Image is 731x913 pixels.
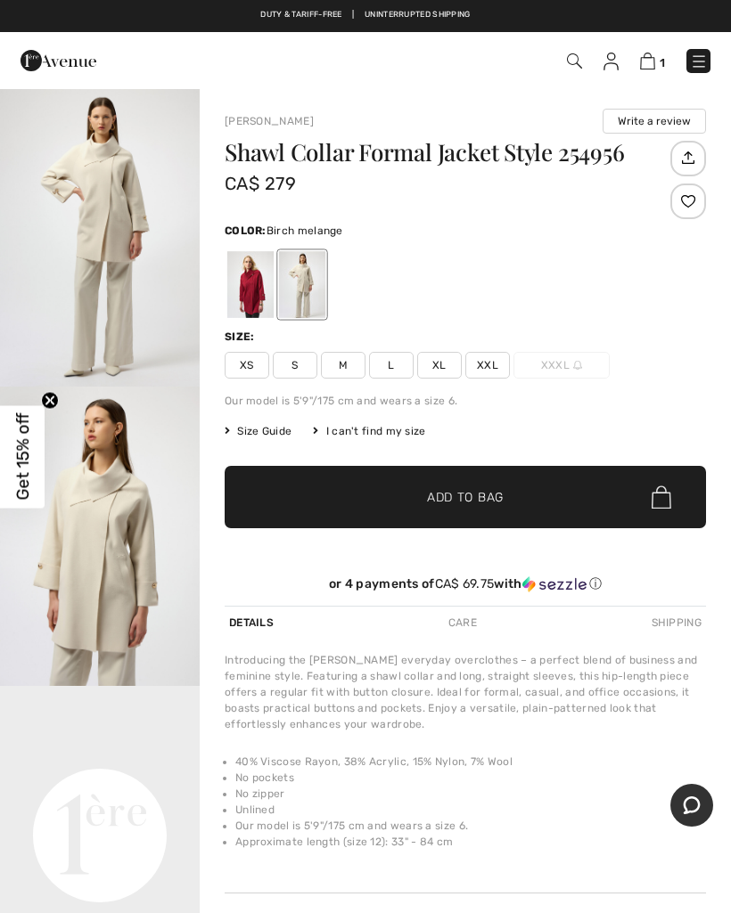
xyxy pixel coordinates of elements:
img: Shopping Bag [640,53,655,69]
img: Menu [690,53,708,70]
img: Bag.svg [652,485,671,509]
span: Color: [225,224,267,237]
span: L [369,352,414,379]
img: ring-m.svg [573,361,582,370]
div: Details [225,607,278,639]
div: Deep cherry [227,251,274,318]
div: Introducing the [PERSON_NAME] everyday overclothes – a perfect blend of business and feminine sty... [225,652,706,732]
span: XXXL [513,352,610,379]
li: Approximate length (size 12): 33" - 84 cm [235,834,706,850]
button: Close teaser [41,391,59,409]
span: Add to Bag [427,488,504,507]
div: Care [444,607,481,639]
div: Our model is 5'9"/175 cm and wears a size 6. [225,393,706,409]
span: Birch melange [267,224,343,237]
span: XL [417,352,462,379]
span: XS [225,352,269,379]
a: 1 [640,50,665,71]
div: or 4 payments of with [225,576,706,592]
div: Shipping [647,607,706,639]
iframe: Opens a widget where you can chat to one of our agents [670,784,713,828]
li: 40% Viscose Rayon, 38% Acrylic, 15% Nylon, 7% Wool [235,754,706,770]
span: S [273,352,317,379]
li: No pockets [235,770,706,786]
span: Size Guide [225,423,292,439]
img: Search [567,53,582,69]
span: CA$ 279 [225,173,296,194]
h1: Shawl Collar Formal Jacket Style 254956 [225,141,666,164]
div: I can't find my size [313,423,425,439]
li: Our model is 5'9"/175 cm and wears a size 6. [235,818,706,834]
button: Write a review [603,109,706,134]
li: Unlined [235,802,706,818]
img: My Info [604,53,619,70]
img: Share [673,143,702,173]
div: Birch melange [279,251,325,318]
span: 1 [660,56,665,69]
div: or 4 payments ofCA$ 69.75withSezzle Click to learn more about Sezzle [225,576,706,599]
span: XXL [465,352,510,379]
button: Add to Bag [225,466,706,528]
a: [PERSON_NAME] [225,115,314,127]
img: Sezzle [522,576,587,592]
span: Get 15% off [12,413,33,501]
img: 1ère Avenue [21,43,96,78]
span: CA$ 69.75 [435,576,495,591]
span: M [321,352,365,379]
a: 1ère Avenue [21,51,96,68]
div: Size: [225,329,259,345]
li: No zipper [235,786,706,802]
